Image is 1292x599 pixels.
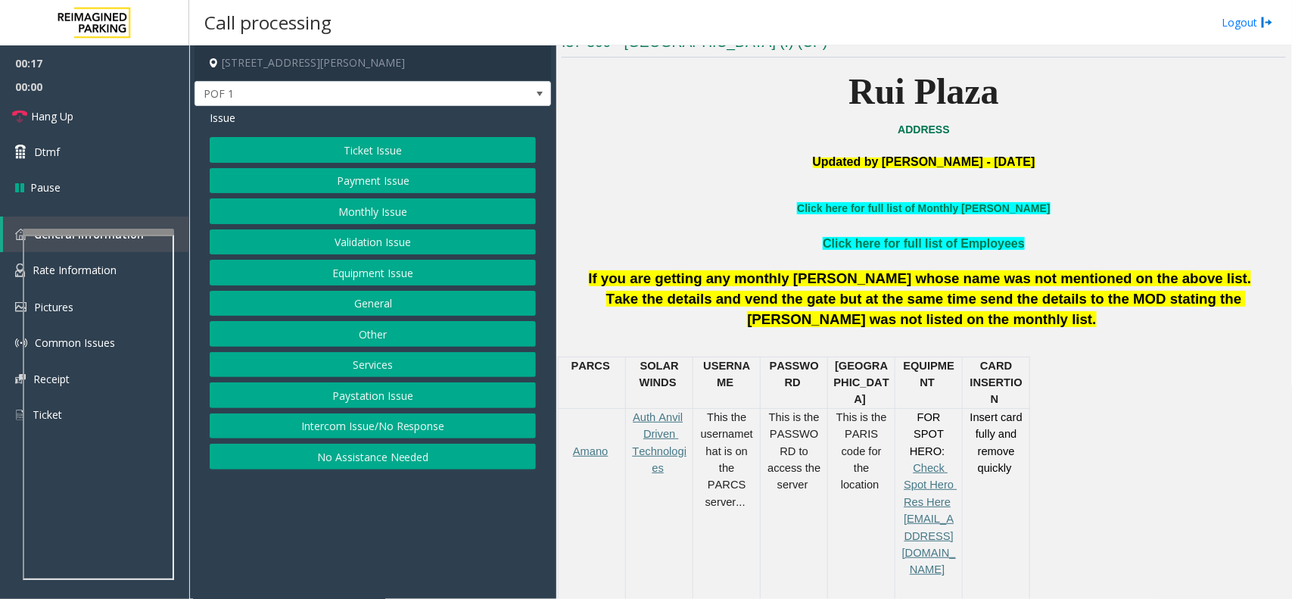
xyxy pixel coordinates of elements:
b: Rui Plaza [848,71,999,111]
span: SOLAR WINDS [640,360,682,388]
span: Take the details and vend the gate but at the same time send the details to the MOD stating the [... [606,291,1246,327]
button: No Assistance Needed [210,444,536,470]
img: 'icon' [15,302,26,312]
a: Logout [1222,14,1273,30]
button: Paystation Issue [210,382,536,408]
span: CARD INSERTION [970,360,1023,406]
button: Validation Issue [210,229,536,255]
span: that is on the PARCS server... [705,428,753,508]
img: 'icon' [15,374,26,384]
a: [EMAIL_ADDRESS][DOMAIN_NAME] [902,513,956,576]
h3: I37-309 - [GEOGRAPHIC_DATA] (I) (CP) [562,33,1286,58]
button: Other [210,321,536,347]
a: Driven Technologies [632,428,686,474]
span: This is the PARIS code for the location [836,411,890,491]
span: PASSWOR [770,360,819,388]
img: 'icon' [15,408,25,422]
h4: [STREET_ADDRESS][PERSON_NAME] [195,45,551,81]
a: Amano [573,445,608,457]
button: Intercom Issue/No Response [210,413,536,439]
button: General [210,291,536,317]
span: General Information [34,227,144,242]
button: Payment Issue [210,168,536,194]
button: Ticket Issue [210,137,536,163]
span: D [792,376,801,388]
span: Dtmf [34,144,60,160]
span: Issue [210,110,235,126]
span: EQUIPMENT [904,360,955,388]
a: Click here for full list of Monthly [PERSON_NAME] [797,202,1050,214]
img: logout [1261,14,1273,30]
span: This the username [701,411,750,440]
span: POF 1 [195,82,479,106]
span: Insert card fully and remove quickly [970,411,1026,474]
button: Equipment Issue [210,260,536,285]
img: 'icon' [15,337,27,349]
span: USERNAME [703,360,750,388]
img: 'icon' [15,264,25,277]
span: PARCS [571,360,610,372]
button: Monthly Issue [210,198,536,224]
span: [GEOGRAPHIC_DATA] [834,360,889,406]
span: This is the PASSWORD to access the server [767,411,823,491]
span: FOR SPOT HERO: [910,411,947,457]
span: If you are getting any monthly [PERSON_NAME] whose name was not mentioned on the above list. [589,270,1252,286]
img: 'icon' [15,229,26,240]
a: Click here for full list of Employees [823,237,1025,250]
span: Updated by [PERSON_NAME] - [DATE] [813,155,1035,168]
a: Check Spot Hero Res Here [904,462,957,508]
h3: Call processing [197,4,339,41]
a: General Information [3,217,189,252]
a: Auth Anvil [633,411,683,423]
span: Pause [30,179,61,195]
span: . [1093,311,1097,327]
button: Services [210,352,536,378]
a: ADDRESS [898,123,949,136]
span: Hang Up [31,108,73,124]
